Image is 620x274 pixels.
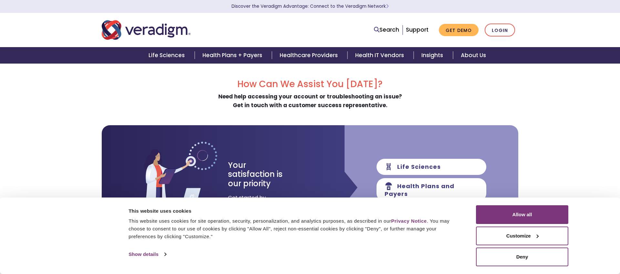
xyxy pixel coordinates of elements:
button: Allow all [476,205,568,224]
strong: Need help accessing your account or troubleshooting an issue? Get in touch with a customer succes... [218,93,402,109]
a: Login [485,24,515,37]
img: Veradigm logo [102,19,191,41]
a: About Us [453,47,494,64]
a: Show details [129,249,166,259]
a: Privacy Notice [391,218,427,224]
div: This website uses cookies for site operation, security, personalization, and analytics purposes, ... [129,217,461,240]
a: Health Plans + Payers [195,47,272,64]
a: Search [374,25,399,34]
a: Healthcare Providers [272,47,347,64]
button: Deny [476,248,568,266]
a: Discover the Veradigm Advantage: Connect to the Veradigm NetworkLearn More [232,3,389,9]
span: Learn More [386,3,389,9]
button: Customize [476,227,568,245]
a: Get Demo [439,24,479,36]
a: Support [406,26,429,34]
span: Get started by selecting a category and filling out a short form. [228,194,281,227]
h2: How Can We Assist You [DATE]? [102,79,518,90]
div: This website uses cookies [129,207,461,215]
a: Life Sciences [141,47,194,64]
h3: Your satisfaction is our priority [228,161,294,188]
a: Insights [414,47,453,64]
a: Health IT Vendors [347,47,414,64]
